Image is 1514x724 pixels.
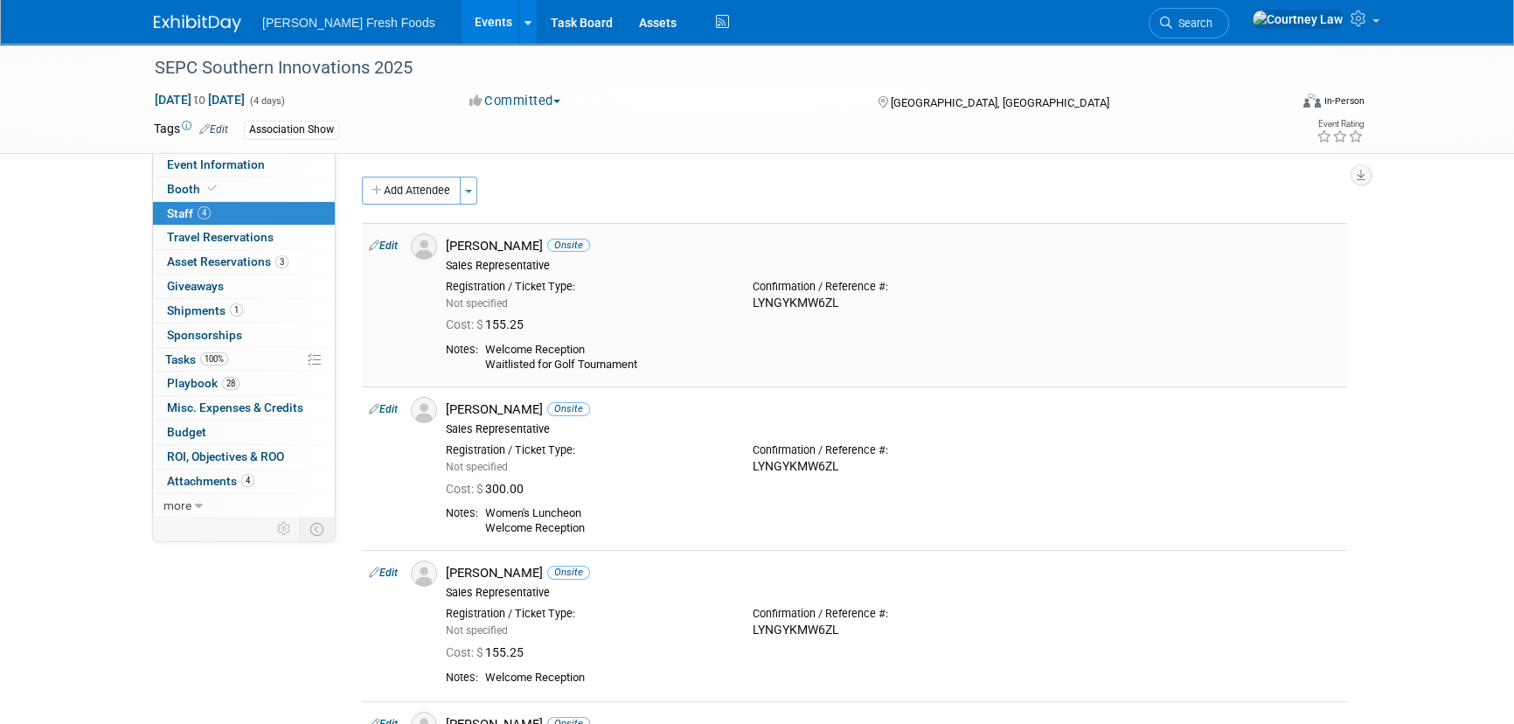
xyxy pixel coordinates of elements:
[153,153,335,177] a: Event Information
[167,254,288,268] span: Asset Reservations
[446,317,531,331] span: 155.25
[753,459,1033,475] div: LYNGYKMW6ZL
[485,343,1340,372] div: Welcome Reception Waitlisted for Golf Tournament
[163,498,191,512] span: more
[167,425,206,439] span: Budget
[446,565,1340,581] div: [PERSON_NAME]
[1316,120,1364,129] div: Event Rating
[167,279,224,293] span: Giveaways
[167,206,211,220] span: Staff
[446,482,531,496] span: 300.00
[1184,91,1365,117] div: Event Format
[167,376,240,390] span: Playbook
[153,494,335,518] a: more
[191,93,208,107] span: to
[1172,17,1212,30] span: Search
[1252,10,1344,29] img: Courtney Law
[411,560,437,587] img: Associate-Profile-5.png
[222,377,240,390] span: 28
[446,645,485,659] span: Cost: $
[1303,94,1321,108] img: Format-Inperson.png
[248,95,285,107] span: (4 days)
[446,280,726,294] div: Registration / Ticket Type:
[446,238,1340,254] div: [PERSON_NAME]
[275,255,288,268] span: 3
[362,177,461,205] button: Add Attendee
[446,443,726,457] div: Registration / Ticket Type:
[153,372,335,395] a: Playbook28
[369,240,398,252] a: Edit
[547,402,590,415] span: Onsite
[411,397,437,423] img: Associate-Profile-5.png
[463,92,567,110] button: Committed
[446,401,1340,418] div: [PERSON_NAME]
[208,184,217,193] i: Booth reservation complete
[154,15,241,32] img: ExhibitDay
[446,645,531,659] span: 155.25
[200,352,228,365] span: 100%
[241,474,254,487] span: 4
[167,182,220,196] span: Booth
[167,474,254,488] span: Attachments
[198,206,211,219] span: 4
[154,92,246,108] span: [DATE] [DATE]
[485,671,1340,686] div: Welcome Reception
[446,586,1340,600] div: Sales Representative
[446,297,508,310] span: Not specified
[230,303,243,317] span: 1
[262,16,435,30] span: [PERSON_NAME] Fresh Foods
[369,567,398,579] a: Edit
[167,157,265,171] span: Event Information
[153,324,335,347] a: Sponsorships
[485,506,1340,535] div: Women's Luncheon Welcome Reception
[165,352,228,366] span: Tasks
[167,400,303,414] span: Misc. Expenses & Credits
[446,317,485,331] span: Cost: $
[547,566,590,579] span: Onsite
[244,121,339,139] div: Association Show
[753,280,1033,294] div: Confirmation / Reference #:
[154,120,228,140] td: Tags
[446,259,1340,273] div: Sales Representative
[753,623,1033,638] div: LYNGYKMW6ZL
[446,422,1340,436] div: Sales Representative
[153,421,335,444] a: Budget
[153,226,335,249] a: Travel Reservations
[199,123,228,136] a: Edit
[446,343,478,357] div: Notes:
[446,461,508,473] span: Not specified
[753,296,1033,311] div: LYNGYKMW6ZL
[1149,8,1229,38] a: Search
[369,403,398,415] a: Edit
[149,52,1261,84] div: SEPC Southern Innovations 2025
[446,624,508,637] span: Not specified
[269,518,300,540] td: Personalize Event Tab Strip
[300,518,336,540] td: Toggle Event Tabs
[153,396,335,420] a: Misc. Expenses & Credits
[1323,94,1365,108] div: In-Person
[153,202,335,226] a: Staff4
[153,348,335,372] a: Tasks100%
[167,303,243,317] span: Shipments
[446,607,726,621] div: Registration / Ticket Type:
[446,482,485,496] span: Cost: $
[153,299,335,323] a: Shipments1
[167,230,274,244] span: Travel Reservations
[153,275,335,298] a: Giveaways
[753,443,1033,457] div: Confirmation / Reference #:
[167,449,284,463] span: ROI, Objectives & ROO
[167,328,242,342] span: Sponsorships
[890,96,1108,109] span: [GEOGRAPHIC_DATA], [GEOGRAPHIC_DATA]
[547,239,590,252] span: Onsite
[153,445,335,469] a: ROI, Objectives & ROO
[753,607,1033,621] div: Confirmation / Reference #:
[411,233,437,260] img: Associate-Profile-5.png
[153,178,335,201] a: Booth
[446,506,478,520] div: Notes:
[153,470,335,493] a: Attachments4
[446,671,478,685] div: Notes:
[153,250,335,274] a: Asset Reservations3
